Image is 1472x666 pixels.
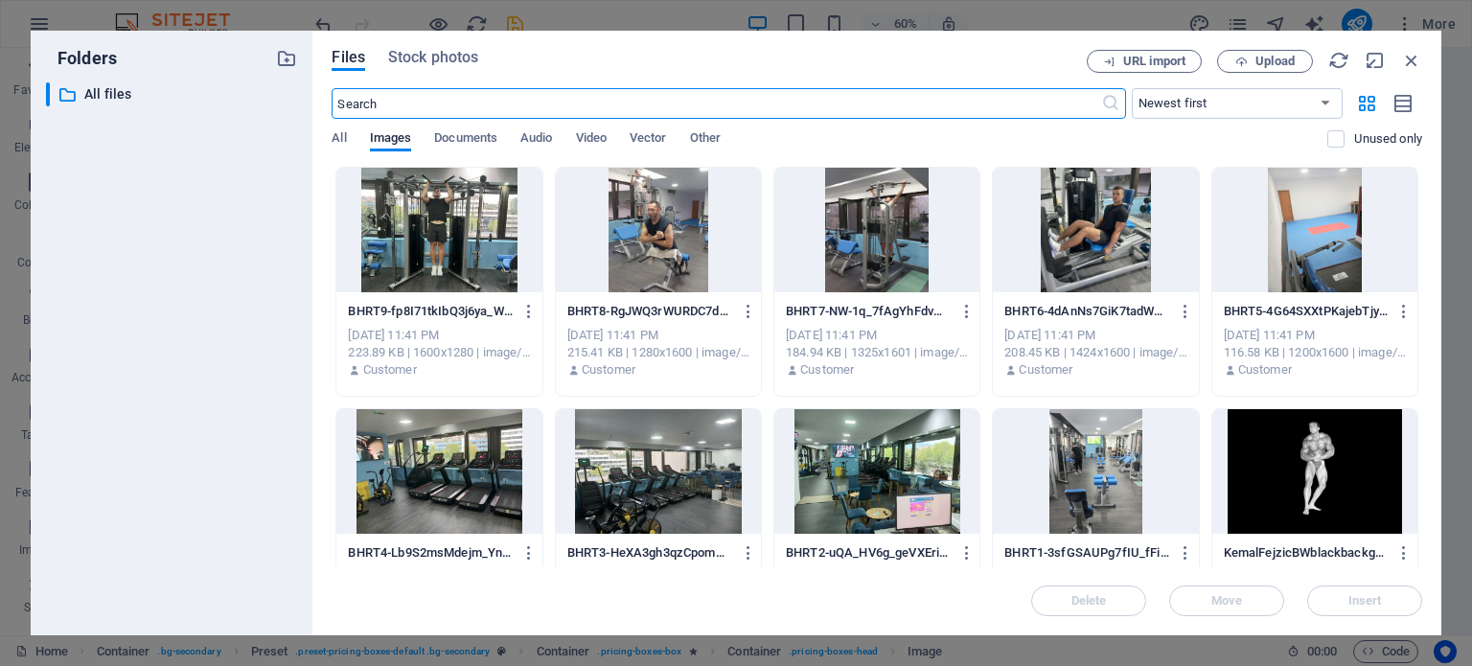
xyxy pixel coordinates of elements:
[1255,56,1295,67] span: Upload
[1224,344,1406,361] div: 116.58 KB | 1200x1600 | image/jpeg
[1224,303,1389,320] p: BHRT5-4G64SXXtPKajebTjyYl-yQ.jpg
[46,46,117,71] p: Folders
[576,126,607,153] span: Video
[567,544,732,562] p: BHRT3-HeXA3gh3qzCpomwgILg_MA.jpg
[46,82,50,106] div: ​
[1238,361,1292,379] p: Customer
[1004,544,1169,562] p: BHRT1-3sfGSAUPg7fIU_fFir3hGA.jpg
[786,344,968,361] div: 184.94 KB | 1325x1601 | image/jpeg
[1004,327,1186,344] div: [DATE] 11:41 PM
[388,46,478,69] span: Stock photos
[1401,50,1422,71] i: Close
[1354,130,1422,148] p: Displays only files that are not in use on the website. Files added during this session can still...
[332,88,1100,119] input: Search
[786,544,951,562] p: BHRT2-uQA_HV6g_geVXErijFjZ0A.jpg
[1123,56,1185,67] span: URL import
[363,361,417,379] p: Customer
[348,544,513,562] p: BHRT4-Lb9S2msMdejm_Yn9ll7oGw.jpg
[84,83,263,105] p: All files
[800,361,854,379] p: Customer
[348,327,530,344] div: [DATE] 11:41 PM
[1224,544,1389,562] p: KemalFejzicBWblackbackgroundcenteredresized-7l2y6FdKjc06fz6FHT-fvw.png
[1224,327,1406,344] div: [DATE] 11:41 PM
[348,344,530,361] div: 223.89 KB | 1600x1280 | image/jpeg
[567,303,732,320] p: BHRT8-RgJWQ3rWURDC7dZdd7dOSg.jpg
[1087,50,1202,73] button: URL import
[582,361,635,379] p: Customer
[348,303,513,320] p: BHRT9-fp8I71tkIbQ3j6ya_W2r-w.jpg
[567,327,749,344] div: [DATE] 11:41 PM
[1019,361,1072,379] p: Customer
[786,327,968,344] div: [DATE] 11:41 PM
[1004,303,1169,320] p: BHRT6-4dAnNs7GiK7tadWM9NTeBQ.jpg
[332,46,365,69] span: Files
[370,126,412,153] span: Images
[332,126,346,153] span: All
[1328,50,1349,71] i: Reload
[567,344,749,361] div: 215.41 KB | 1280x1600 | image/jpeg
[1004,344,1186,361] div: 208.45 KB | 1424x1600 | image/jpeg
[1365,50,1386,71] i: Minimize
[1217,50,1313,73] button: Upload
[690,126,721,153] span: Other
[630,126,667,153] span: Vector
[276,48,297,69] i: Create new folder
[520,126,552,153] span: Audio
[786,303,951,320] p: BHRT7-NW-1q_7fAgYhFdvwtV8waQ.jpg
[434,126,497,153] span: Documents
